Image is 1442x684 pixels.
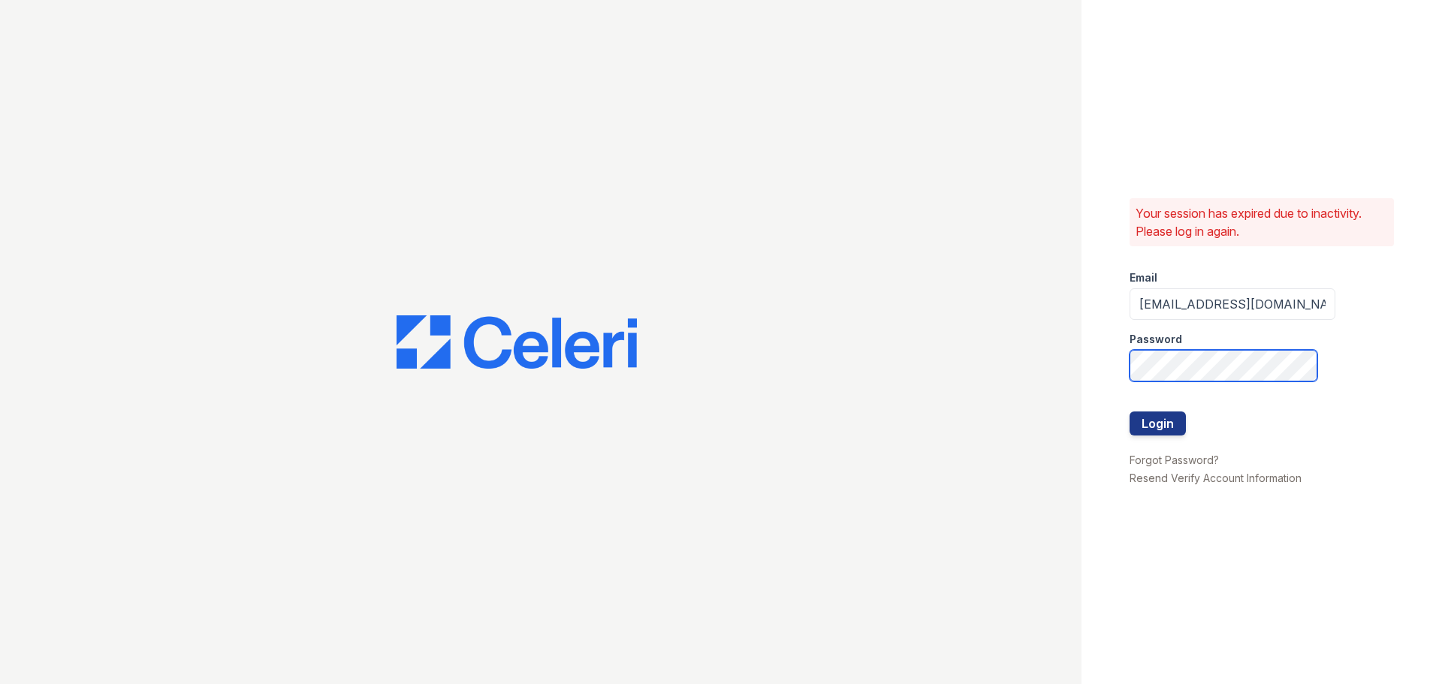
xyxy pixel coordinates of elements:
p: Your session has expired due to inactivity. Please log in again. [1136,204,1388,240]
img: CE_Logo_Blue-a8612792a0a2168367f1c8372b55b34899dd931a85d93a1a3d3e32e68fde9ad4.png [397,315,637,369]
a: Forgot Password? [1130,453,1219,466]
label: Email [1130,270,1157,285]
button: Login [1130,411,1186,435]
label: Password [1130,332,1182,347]
a: Resend Verify Account Information [1130,472,1302,484]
